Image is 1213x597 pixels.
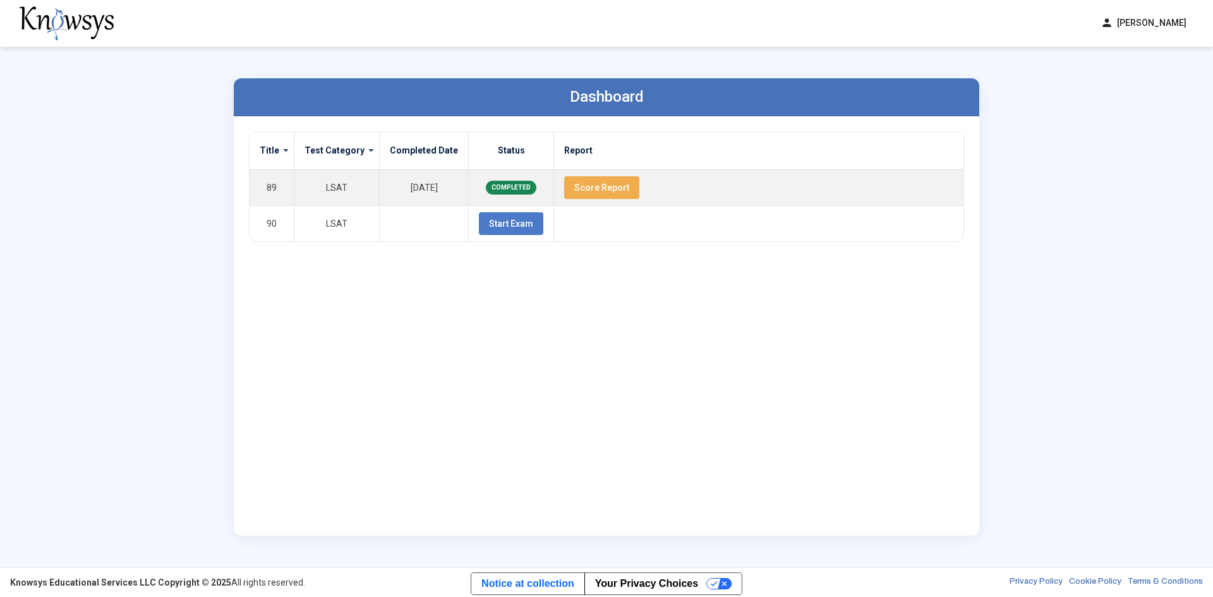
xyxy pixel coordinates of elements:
[250,169,294,205] td: 89
[574,183,629,193] span: Score Report
[584,573,742,594] button: Your Privacy Choices
[10,576,305,589] div: All rights reserved.
[1093,13,1194,33] button: person[PERSON_NAME]
[1069,576,1121,589] a: Cookie Policy
[564,176,639,199] button: Score Report
[486,181,536,195] span: COMPLETED
[1101,16,1113,30] span: person
[10,577,231,588] strong: Knowsys Educational Services LLC Copyright © 2025
[1128,576,1203,589] a: Terms & Conditions
[489,219,533,229] span: Start Exam
[294,169,380,205] td: LSAT
[294,205,380,241] td: LSAT
[479,212,543,235] button: Start Exam
[19,6,114,40] img: knowsys-logo.png
[380,169,469,205] td: [DATE]
[1010,576,1063,589] a: Privacy Policy
[471,573,584,594] a: Notice at collection
[554,132,964,170] th: Report
[469,132,554,170] th: Status
[390,145,458,156] label: Completed Date
[305,145,365,156] label: Test Category
[570,88,644,106] label: Dashboard
[260,145,279,156] label: Title
[250,205,294,241] td: 90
